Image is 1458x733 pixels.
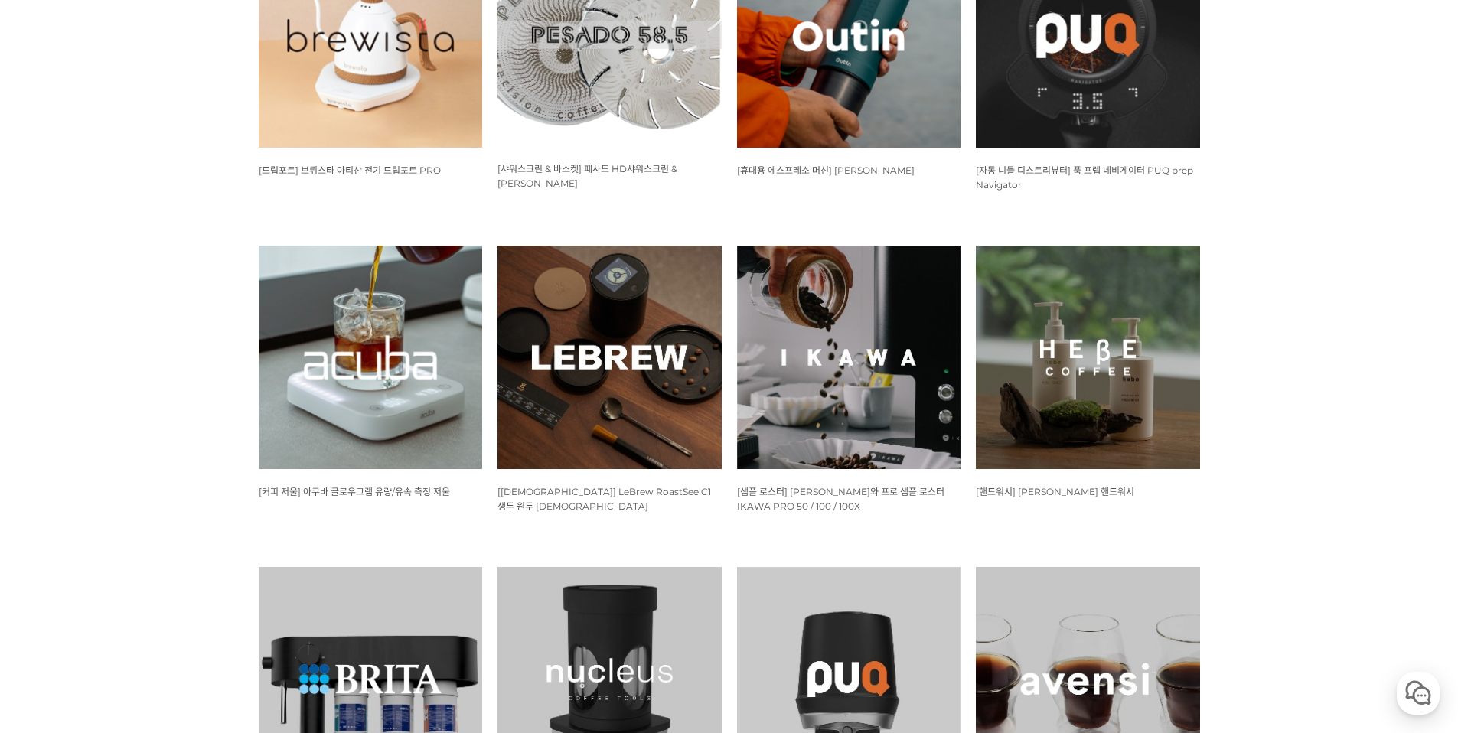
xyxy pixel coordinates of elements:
[497,246,722,470] img: 르브루 LeBrew
[259,485,450,497] a: [커피 저울] 아쿠바 글로우그램 유량/유속 측정 저울
[737,164,915,176] a: [휴대용 에스프레소 머신] [PERSON_NAME]
[976,485,1134,497] a: [핸드워시] [PERSON_NAME] 핸드워시
[976,486,1134,497] span: [핸드워시] [PERSON_NAME] 핸드워시
[48,508,57,520] span: 홈
[140,509,158,521] span: 대화
[737,486,944,512] span: [샘플 로스터] [PERSON_NAME]와 프로 샘플 로스터 IKAWA PRO 50 / 100 / 100X
[497,486,711,512] span: [[DEMOGRAPHIC_DATA]] LeBrew RoastSee C1 생두 원두 [DEMOGRAPHIC_DATA]
[259,486,450,497] span: [커피 저울] 아쿠바 글로우그램 유량/유속 측정 저울
[737,246,961,470] img: IKAWA PRO 50, IKAWA PRO 100, IKAWA PRO 100X
[737,485,944,512] a: [샘플 로스터] [PERSON_NAME]와 프로 샘플 로스터 IKAWA PRO 50 / 100 / 100X
[976,164,1193,191] a: [자동 니들 디스트리뷰터] 푹 프렙 네비게이터 PUQ prep Navigator
[259,165,441,176] span: [드립포트] 브뤼스타 아티산 전기 드립포트 PRO
[101,485,197,523] a: 대화
[976,246,1200,470] img: 헤베 바리스타 핸드워시
[259,246,483,470] img: 아쿠바 글로우그램 유량/유속 측정 저울
[5,485,101,523] a: 홈
[497,162,677,189] a: [샤워스크린 & 바스켓] 페사도 HD샤워스크린 & [PERSON_NAME]
[497,485,711,512] a: [[DEMOGRAPHIC_DATA]] LeBrew RoastSee C1 생두 원두 [DEMOGRAPHIC_DATA]
[976,165,1193,191] span: [자동 니들 디스트리뷰터] 푹 프렙 네비게이터 PUQ prep Navigator
[497,163,677,189] span: [샤워스크린 & 바스켓] 페사도 HD샤워스크린 & [PERSON_NAME]
[259,164,441,176] a: [드립포트] 브뤼스타 아티산 전기 드립포트 PRO
[236,508,255,520] span: 설정
[197,485,294,523] a: 설정
[737,165,915,176] span: [휴대용 에스프레소 머신] [PERSON_NAME]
